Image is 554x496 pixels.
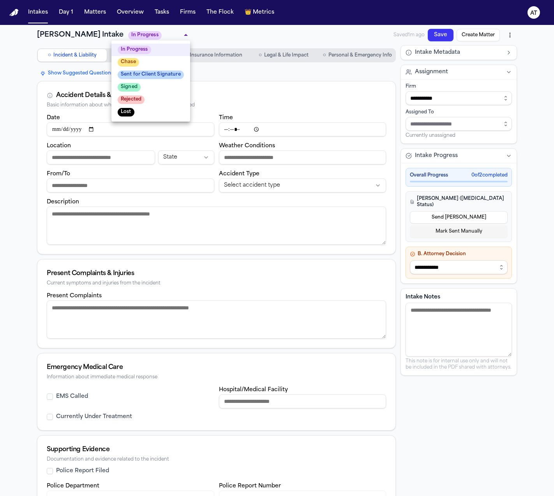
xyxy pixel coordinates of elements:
[118,83,141,92] span: Signed
[118,108,134,116] span: Lost
[118,71,184,79] span: Sent for Client Signature
[118,58,139,67] span: Chase
[118,46,151,54] span: In Progress
[118,95,145,104] span: Rejected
